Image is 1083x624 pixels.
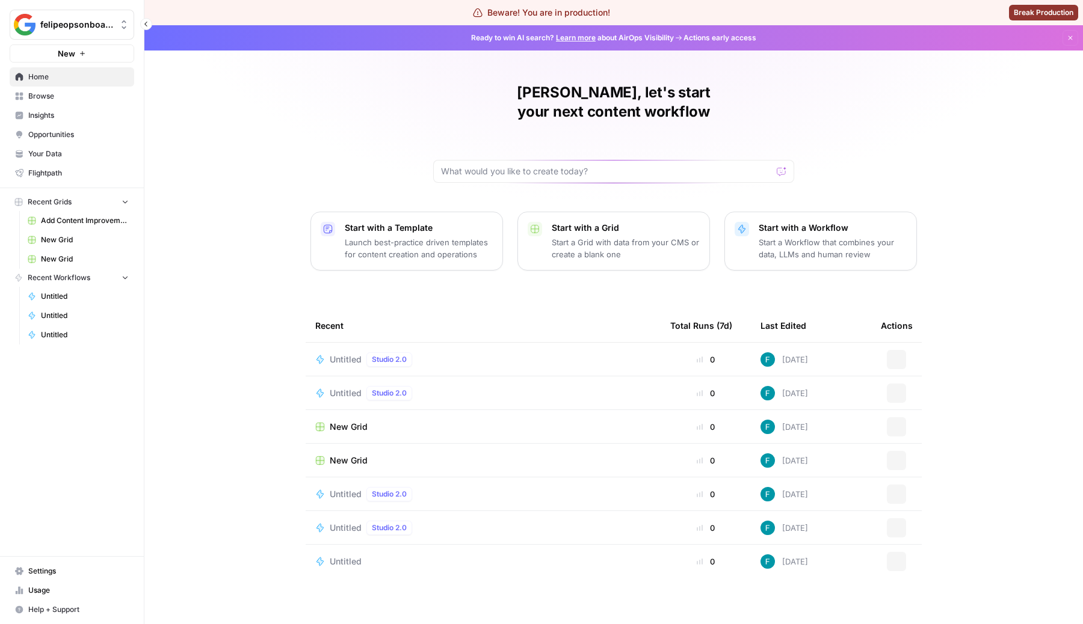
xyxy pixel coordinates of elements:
span: Untitled [330,387,362,399]
a: UntitledStudio 2.0 [315,386,651,400]
span: Usage [28,585,129,596]
span: Recent Workflows [28,272,90,283]
div: [DATE] [761,554,808,569]
div: 0 [670,421,741,433]
div: 0 [670,522,741,534]
a: UntitledStudio 2.0 [315,352,651,367]
span: Add Content Improvements to Page [41,215,129,226]
span: New Grid [330,421,368,433]
img: 3qwd99qm5jrkms79koxglshcff0m [761,352,775,367]
span: Break Production [1014,7,1073,18]
button: Recent Grids [10,193,134,211]
button: New [10,44,134,63]
div: [DATE] [761,352,808,367]
a: New Grid [22,230,134,249]
p: Start a Workflow that combines your data, LLMs and human review [759,236,907,260]
button: Recent Workflows [10,269,134,287]
span: Home [28,72,129,82]
p: Start with a Grid [552,222,700,234]
div: [DATE] [761,521,808,535]
div: 0 [670,353,741,366]
div: 0 [670,387,741,399]
a: Untitled [22,325,134,344]
input: What would you like to create today? [441,165,772,177]
div: [DATE] [761,487,808,501]
img: 3qwd99qm5jrkms79koxglshcff0m [761,554,775,569]
p: Start with a Workflow [759,222,907,234]
img: 3qwd99qm5jrkms79koxglshcff0m [761,521,775,535]
a: Your Data [10,144,134,164]
span: Untitled [330,555,362,567]
span: Untitled [41,310,129,321]
span: felipeopsonboarding [40,19,113,31]
a: Settings [10,561,134,581]
img: felipeopsonboarding Logo [14,14,35,35]
div: Last Edited [761,309,806,342]
a: New Grid [315,454,651,466]
div: Beware! You are in production! [473,7,610,19]
div: 0 [670,488,741,500]
span: Recent Grids [28,197,72,207]
a: Add Content Improvements to Page [22,211,134,230]
span: Studio 2.0 [372,354,407,365]
a: Flightpath [10,164,134,183]
img: 3qwd99qm5jrkms79koxglshcff0m [761,453,775,468]
div: Actions [881,309,913,342]
div: [DATE] [761,386,808,400]
a: UntitledStudio 2.0 [315,521,651,535]
p: Start with a Template [345,222,493,234]
span: Help + Support [28,604,129,615]
button: Start with a GridStart a Grid with data from your CMS or create a blank one [517,212,710,271]
div: Recent [315,309,651,342]
button: Start with a WorkflowStart a Workflow that combines your data, LLMs and human review [724,212,917,271]
h1: [PERSON_NAME], let's start your next content workflow [433,83,794,121]
span: Studio 2.0 [372,522,407,533]
a: Untitled [315,555,651,567]
a: Insights [10,106,134,125]
span: Studio 2.0 [372,388,407,399]
a: Untitled [22,287,134,306]
span: Untitled [330,522,362,534]
button: Break Production [1009,5,1078,20]
span: Browse [28,91,129,102]
button: Start with a TemplateLaunch best-practice driven templates for content creation and operations [310,212,503,271]
span: New Grid [41,254,129,265]
img: 3qwd99qm5jrkms79koxglshcff0m [761,386,775,400]
a: Browse [10,87,134,106]
a: Usage [10,581,134,600]
button: Workspace: felipeopsonboarding [10,10,134,40]
a: Learn more [556,33,596,42]
span: Actions early access [683,32,756,43]
img: 3qwd99qm5jrkms79koxglshcff0m [761,420,775,434]
a: Home [10,67,134,87]
span: Settings [28,566,129,577]
span: Insights [28,110,129,121]
p: Launch best-practice driven templates for content creation and operations [345,236,493,260]
a: Untitled [22,306,134,325]
span: New Grid [41,234,129,245]
a: New Grid [22,249,134,269]
span: Your Data [28,148,129,159]
img: 3qwd99qm5jrkms79koxglshcff0m [761,487,775,501]
a: New Grid [315,421,651,433]
span: Untitled [41,329,129,340]
span: Untitled [330,488,362,500]
span: New [58,47,75,60]
div: [DATE] [761,453,808,468]
span: Flightpath [28,168,129,179]
span: Untitled [330,353,362,366]
div: 0 [670,454,741,466]
button: Help + Support [10,600,134,619]
div: 0 [670,555,741,567]
span: Untitled [41,291,129,302]
div: [DATE] [761,420,808,434]
a: Opportunities [10,125,134,144]
span: Studio 2.0 [372,489,407,500]
p: Start a Grid with data from your CMS or create a blank one [552,236,700,260]
div: Total Runs (7d) [670,309,732,342]
span: New Grid [330,454,368,466]
span: Ready to win AI search? about AirOps Visibility [471,32,674,43]
a: UntitledStudio 2.0 [315,487,651,501]
span: Opportunities [28,129,129,140]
